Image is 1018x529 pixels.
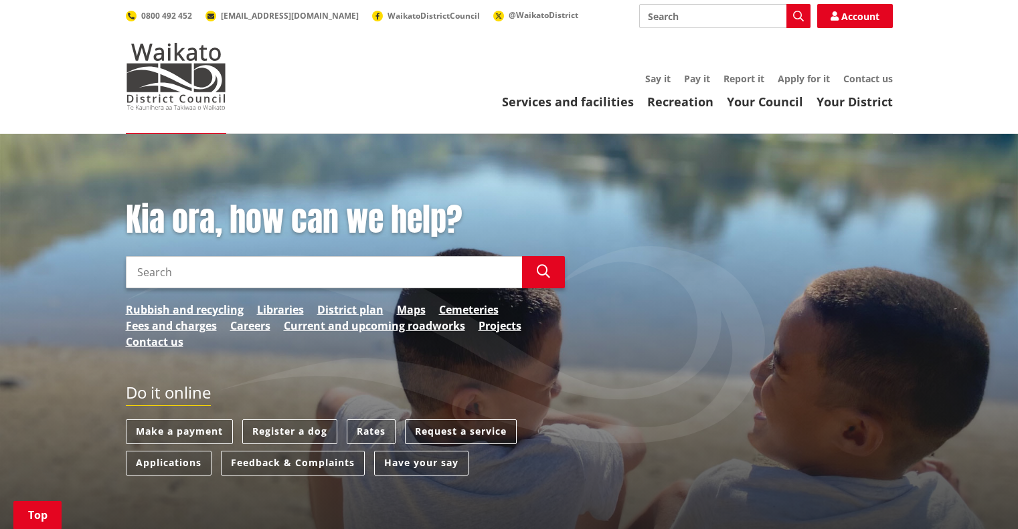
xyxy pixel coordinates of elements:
a: Recreation [647,94,713,110]
a: Maps [397,302,426,318]
span: @WaikatoDistrict [509,9,578,21]
a: 0800 492 452 [126,10,192,21]
a: Apply for it [778,72,830,85]
input: Search input [126,256,522,288]
span: 0800 492 452 [141,10,192,21]
a: Top [13,501,62,529]
a: Account [817,4,893,28]
a: [EMAIL_ADDRESS][DOMAIN_NAME] [205,10,359,21]
a: Applications [126,451,211,475]
a: Report it [724,72,764,85]
h2: Do it online [126,383,211,407]
span: [EMAIL_ADDRESS][DOMAIN_NAME] [221,10,359,21]
a: Contact us [126,334,183,350]
a: Your District [817,94,893,110]
a: Request a service [405,419,517,444]
span: WaikatoDistrictCouncil [388,10,480,21]
a: Rates [347,419,396,444]
a: Rubbish and recycling [126,302,244,318]
a: Cemeteries [439,302,499,318]
a: Make a payment [126,419,233,444]
a: District plan [317,302,384,318]
a: WaikatoDistrictCouncil [372,10,480,21]
a: Have your say [374,451,469,475]
a: Pay it [684,72,710,85]
h1: Kia ora, how can we help? [126,201,565,239]
img: Waikato District Council - Te Kaunihera aa Takiwaa o Waikato [126,43,226,110]
a: Feedback & Complaints [221,451,365,475]
a: Libraries [257,302,304,318]
a: Projects [479,318,521,334]
a: @WaikatoDistrict [493,9,578,21]
a: Current and upcoming roadworks [284,318,465,334]
a: Say it [645,72,671,85]
a: Services and facilities [502,94,634,110]
a: Fees and charges [126,318,217,334]
a: Register a dog [242,419,337,444]
input: Search input [639,4,811,28]
a: Your Council [727,94,803,110]
a: Contact us [843,72,893,85]
a: Careers [230,318,270,334]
